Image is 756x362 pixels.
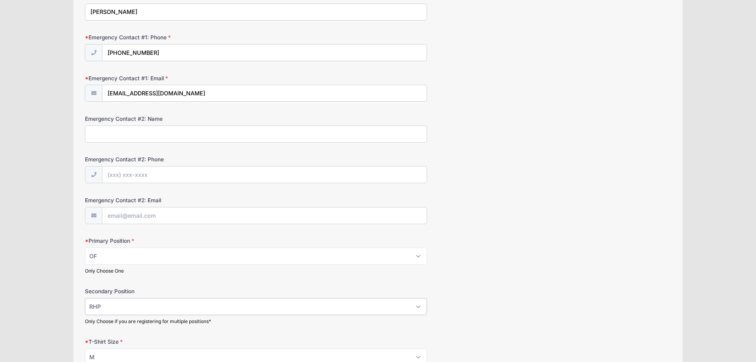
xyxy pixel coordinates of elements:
[85,287,280,295] label: Secondary Position
[85,338,280,346] label: T-Shirt Size
[85,267,427,275] div: Only Choose One
[85,115,280,123] label: Emergency Contact #2: Name
[102,44,427,61] input: (xxx) xxx-xxxx
[102,207,427,224] input: email@email.com
[85,33,280,41] label: Emergency Contact #1: Phone
[85,318,427,325] div: Only Choose if you are registering for multiple positions*
[85,237,280,245] label: Primary Position
[102,85,427,102] input: email@email.com
[85,196,280,204] label: Emergency Contact #2: Email
[85,155,280,163] label: Emergency Contact #2: Phone
[102,166,427,183] input: (xxx) xxx-xxxx
[85,74,280,82] label: Emergency Contact #1: Email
